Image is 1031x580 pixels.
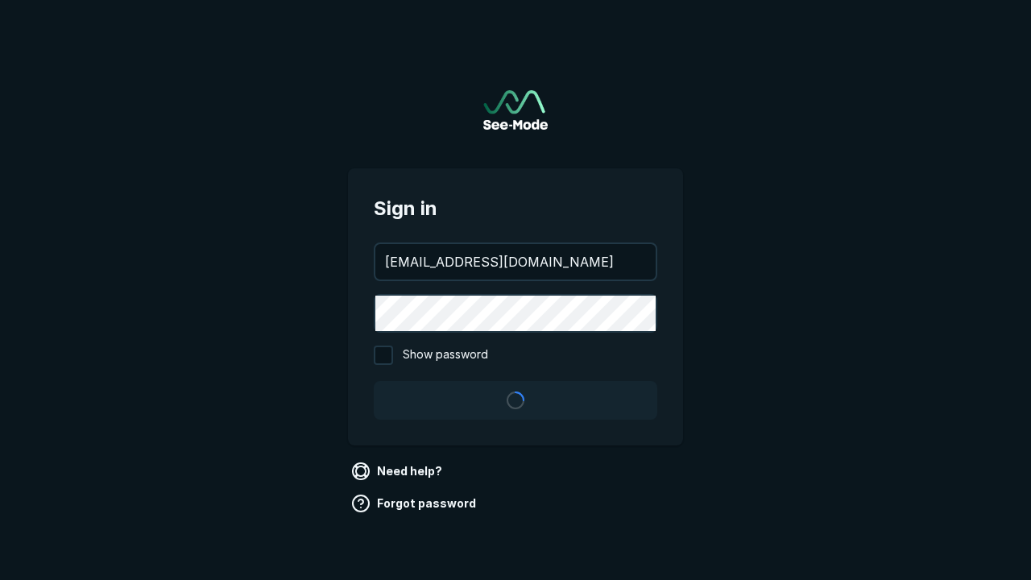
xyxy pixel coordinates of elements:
a: Need help? [348,458,449,484]
span: Show password [403,346,488,365]
span: Sign in [374,194,657,223]
a: Go to sign in [483,90,548,130]
input: your@email.com [375,244,656,280]
a: Forgot password [348,491,482,516]
img: See-Mode Logo [483,90,548,130]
